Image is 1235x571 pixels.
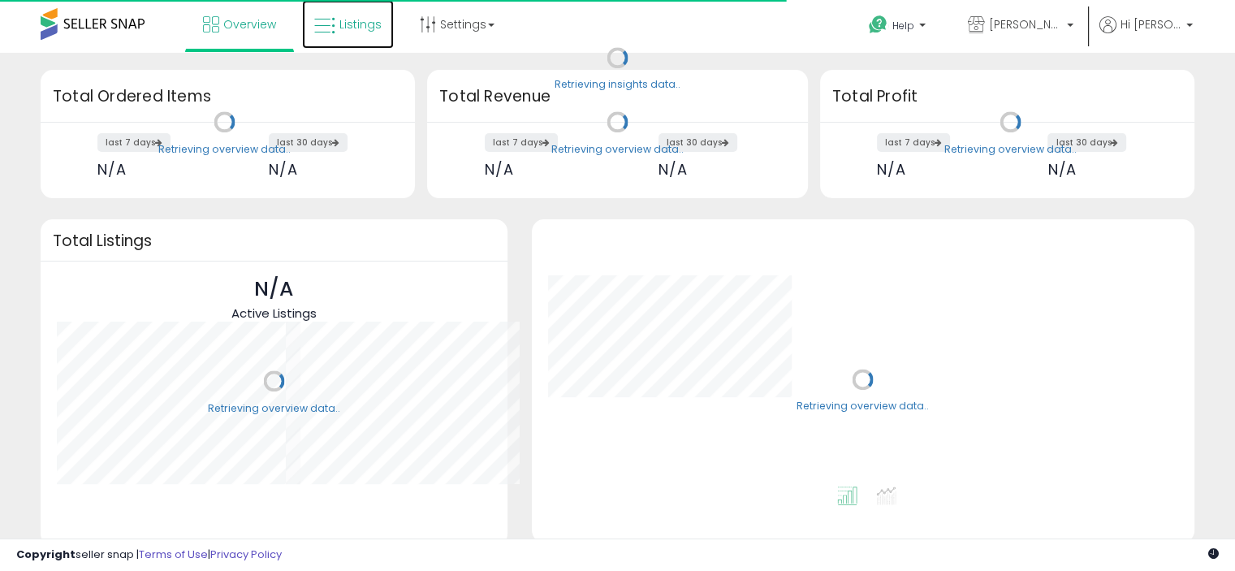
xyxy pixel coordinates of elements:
[892,19,914,32] span: Help
[158,142,291,157] div: Retrieving overview data..
[1099,16,1193,53] a: Hi [PERSON_NAME]
[551,142,684,157] div: Retrieving overview data..
[989,16,1062,32] span: [PERSON_NAME]
[1121,16,1181,32] span: Hi [PERSON_NAME]
[944,142,1077,157] div: Retrieving overview data..
[208,401,340,416] div: Retrieving overview data..
[16,547,282,563] div: seller snap | |
[868,15,888,35] i: Get Help
[856,2,942,53] a: Help
[339,16,382,32] span: Listings
[223,16,276,32] span: Overview
[797,400,929,414] div: Retrieving overview data..
[16,547,76,562] strong: Copyright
